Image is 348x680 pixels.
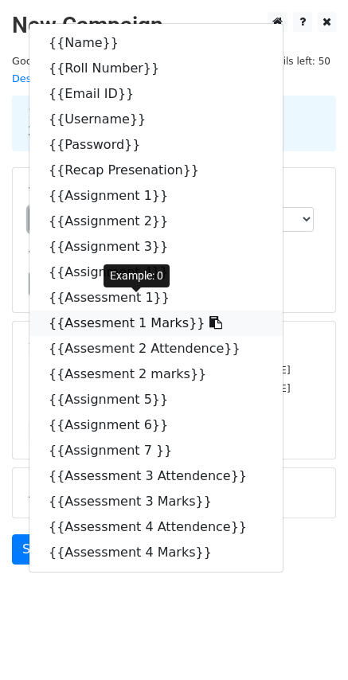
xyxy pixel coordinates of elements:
[29,364,291,376] small: [EMAIL_ADDRESS][PERSON_NAME][DOMAIN_NAME]
[29,260,283,285] a: {{Assignment 4}}
[12,534,65,565] a: Send
[12,55,127,85] small: Google Sheet:
[29,489,283,514] a: {{Assessment 3 Marks}}
[29,387,283,412] a: {{Assignment 5}}
[29,540,283,565] a: {{Assessment 4 Marks}}
[12,12,336,39] h2: New Campaign
[29,514,283,540] a: {{Assessment 4 Attendence}}
[29,158,283,183] a: {{Recap Presenation}}
[29,209,283,234] a: {{Assignment 2}}
[29,56,283,81] a: {{Roll Number}}
[29,438,283,463] a: {{Assignment 7 }}
[29,234,283,260] a: {{Assignment 3}}
[29,382,291,394] small: [PERSON_NAME][EMAIL_ADDRESS][DOMAIN_NAME]
[29,285,283,311] a: {{Assessment 1}}
[104,264,170,287] div: Example: 0
[29,311,283,336] a: {{Assesment 1 Marks}}
[16,105,332,142] div: 1. Write your email in Gmail 2. Click
[29,336,283,361] a: {{Assesment 2 Attendence}}
[29,107,283,132] a: {{Username}}
[29,412,283,438] a: {{Assignment 6}}
[29,463,283,489] a: {{Assessment 3 Attendence}}
[29,132,283,158] a: {{Password}}
[29,361,283,387] a: {{Assesment 2 marks}}
[268,604,348,680] iframe: Chat Widget
[29,183,283,209] a: {{Assignment 1}}
[29,30,283,56] a: {{Name}}
[29,81,283,107] a: {{Email ID}}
